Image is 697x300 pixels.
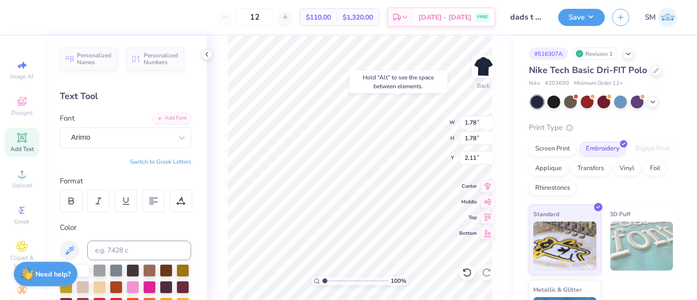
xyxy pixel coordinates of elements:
input: – – [236,8,274,26]
button: Save [558,9,605,26]
input: Untitled Design [503,7,551,27]
span: Nike Tech Basic Dri-FIT Polo [529,64,647,76]
span: Metallic & Glitter [533,284,582,295]
div: Hold “Alt” to see the space between elements. [349,71,448,93]
span: [DATE] - [DATE] [419,12,472,23]
div: Text Tool [60,90,191,103]
span: Greek [15,218,30,225]
span: Nike [529,79,540,88]
input: e.g. 7428 c [87,241,191,260]
label: Font [60,113,75,124]
span: Clipart & logos [5,254,39,270]
span: Top [459,214,477,221]
div: Embroidery [579,142,626,156]
strong: Need help? [36,270,71,279]
span: Center [459,183,477,190]
div: Screen Print [529,142,576,156]
span: Personalized Names [77,52,112,66]
img: Back [473,57,493,76]
span: Minimum Order: 12 + [574,79,623,88]
span: Designs [11,109,33,117]
div: Revision 1 [573,48,618,60]
div: Digital Print [629,142,676,156]
span: $110.00 [306,12,331,23]
span: Personalized Numbers [144,52,178,66]
div: # 516307A [529,48,568,60]
div: Add Font [152,113,191,124]
span: 3D Puff [610,209,631,219]
button: Switch to Greek Letters [130,158,191,166]
span: 100 % [391,276,407,285]
span: $1,320.00 [343,12,373,23]
span: Bottom [459,230,477,237]
img: Shruthi Mohan [658,8,677,27]
span: Add Text [10,145,34,153]
span: FREE [477,14,488,21]
div: Transfers [571,161,610,176]
div: Applique [529,161,568,176]
div: Print Type [529,122,677,133]
div: Rhinestones [529,181,576,196]
div: Back [477,81,490,90]
span: Middle [459,199,477,205]
img: 3D Puff [610,222,673,271]
span: # 203690 [545,79,569,88]
a: SM [645,8,677,27]
div: Format [60,175,192,187]
div: Foil [644,161,667,176]
div: Color [60,222,191,233]
span: Upload [12,181,32,189]
span: Standard [533,209,559,219]
span: Image AI [11,73,34,80]
div: Vinyl [613,161,641,176]
img: Standard [533,222,597,271]
span: SM [645,12,656,23]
